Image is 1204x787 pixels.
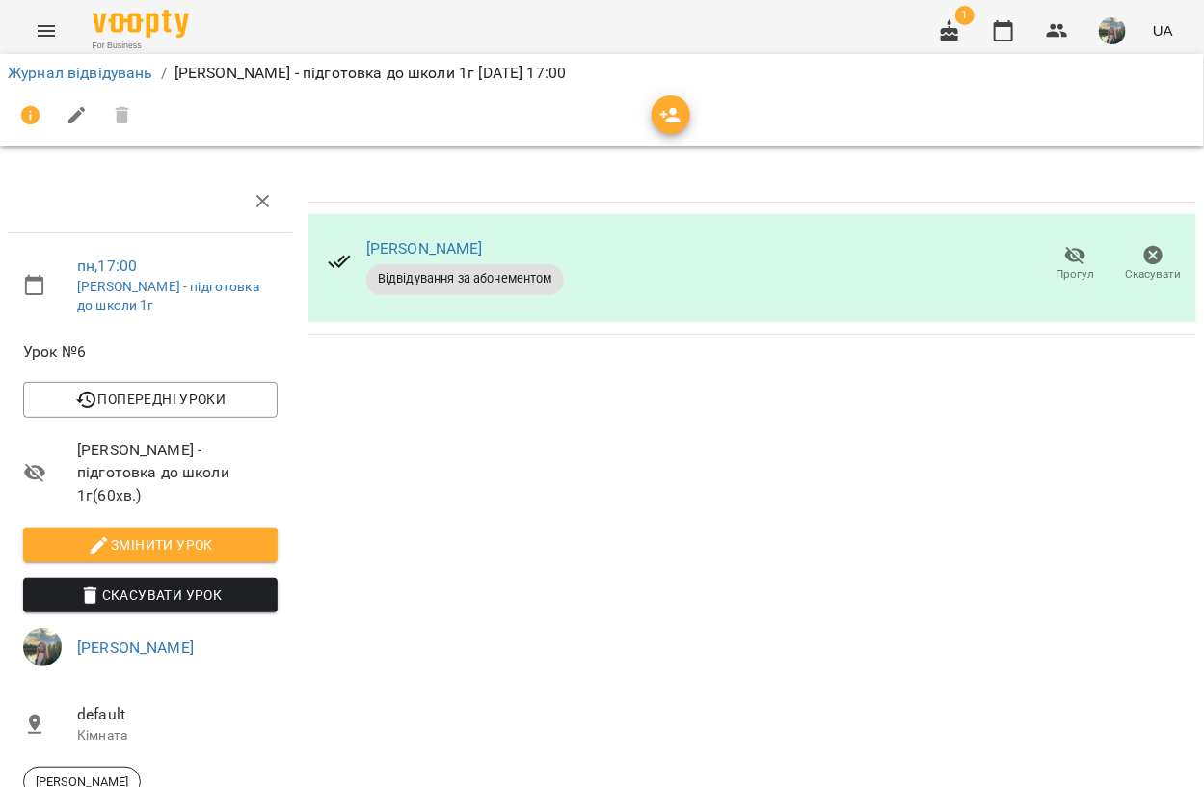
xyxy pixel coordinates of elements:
button: Прогул [1036,237,1114,291]
button: UA [1145,13,1181,48]
span: default [77,703,278,726]
button: Menu [23,8,69,54]
button: Змінити урок [23,528,278,562]
img: Voopty Logo [93,10,189,38]
a: Журнал відвідувань [8,64,153,82]
span: For Business [93,40,189,52]
button: Попередні уроки [23,382,278,417]
span: Урок №6 [23,340,278,364]
span: 1 [955,6,975,25]
img: 3ee4fd3f6459422412234092ea5b7c8e.jpg [23,628,62,666]
span: Змінити урок [39,533,262,556]
a: [PERSON_NAME] [77,638,194,657]
a: [PERSON_NAME] [366,239,483,258]
p: [PERSON_NAME] - підготовка до школи 1г [DATE] 17:00 [174,62,567,85]
a: пн , 17:00 [77,257,137,275]
span: Відвідування за абонементом [366,270,564,287]
span: [PERSON_NAME] - підготовка до школи 1г ( 60 хв. ) [77,439,278,507]
p: Кімната [77,726,278,746]
span: UA [1153,20,1173,41]
span: Скасувати Урок [39,583,262,607]
img: 3ee4fd3f6459422412234092ea5b7c8e.jpg [1099,17,1126,44]
span: Скасувати [1126,266,1182,283]
button: Скасувати Урок [23,578,278,612]
a: [PERSON_NAME] - підготовка до школи 1г [77,279,259,313]
nav: breadcrumb [8,62,1196,85]
li: / [161,62,167,85]
span: Прогул [1057,266,1095,283]
button: Скасувати [1114,237,1192,291]
span: Попередні уроки [39,388,262,411]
